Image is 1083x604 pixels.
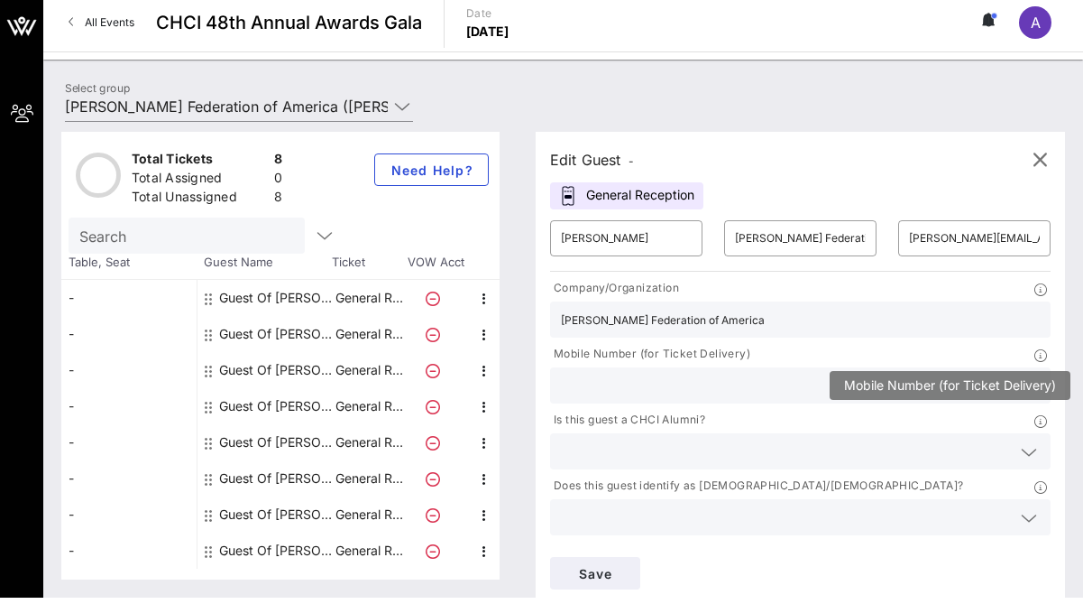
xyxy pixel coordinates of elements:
[333,352,405,388] p: General R…
[61,280,197,316] div: -
[561,224,692,253] input: First Name*
[274,169,282,191] div: 0
[333,533,405,569] p: General R…
[374,153,489,186] button: Need Help?
[219,460,333,497] div: Guest Of Planned Parenthood Federation of America
[65,81,130,95] label: Select group
[550,147,634,172] div: Edit Guest
[333,280,405,316] p: General R…
[197,254,332,272] span: Guest Name
[61,460,197,497] div: -
[333,497,405,533] p: General R…
[156,9,422,36] span: CHCI 48th Annual Awards Gala
[61,497,197,533] div: -
[333,388,405,424] p: General R…
[219,424,333,460] div: Guest Of Planned Parenthood Federation of America
[61,424,197,460] div: -
[550,477,963,496] p: Does this guest identify as [DEMOGRAPHIC_DATA]/[DEMOGRAPHIC_DATA]?
[564,566,626,581] span: Save
[132,188,267,210] div: Total Unassigned
[1031,14,1041,32] span: A
[132,169,267,191] div: Total Assigned
[404,254,467,272] span: VOW Acct
[219,497,333,533] div: Guest Of Planned Parenthood Federation of America
[909,224,1040,253] input: Email*
[274,188,282,210] div: 8
[629,154,634,168] span: -
[550,411,705,430] p: Is this guest a CHCI Alumni?
[61,352,197,388] div: -
[58,8,145,37] a: All Events
[466,5,509,23] p: Date
[219,316,333,352] div: Guest Of Planned Parenthood Federation of America
[333,460,405,497] p: General R…
[390,163,473,178] span: Need Help?
[1019,6,1051,39] div: A
[219,388,333,424] div: Guest Of Planned Parenthood Federation of America
[550,182,703,209] div: General Reception
[61,388,197,424] div: -
[550,543,662,562] p: Dietary Restrictions
[550,557,640,590] button: Save
[550,345,750,364] p: Mobile Number (for Ticket Delivery)
[85,15,134,29] span: All Events
[332,254,404,272] span: Ticket
[333,316,405,352] p: General R…
[219,352,333,388] div: Guest Of Planned Parenthood Federation of America
[274,150,282,172] div: 8
[333,424,405,460] p: General R…
[466,23,509,41] p: [DATE]
[61,316,197,352] div: -
[61,254,197,272] span: Table, Seat
[735,224,866,253] input: Last Name*
[132,150,267,172] div: Total Tickets
[219,280,333,316] div: Guest Of Planned Parenthood Federation of America
[61,533,197,569] div: -
[550,279,679,298] p: Company/Organization
[219,533,333,569] div: Guest Of Planned Parenthood Federation of America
